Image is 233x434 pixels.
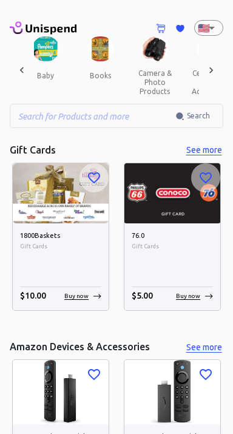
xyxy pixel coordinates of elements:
[141,36,169,61] img: Camera & Photo Products
[124,163,220,223] img: 76.0 image
[13,360,109,424] img: Amazon Fire TV Stick 4K Max streaming device, Wi-Fi 6, Alexa Voice Remote (includes TV controls) ...
[132,291,153,300] span: $ 5.00
[87,36,114,61] img: Books
[18,61,73,90] button: baby
[32,36,59,61] img: Baby
[124,360,220,424] img: Amazon Fire TV Stick with Alexa Voice Remote (includes TV controls), free &amp; live TV without c...
[127,61,182,103] button: camera & photo products
[132,231,213,242] h6: 76.0
[176,291,200,300] p: Buy now
[184,340,223,355] button: See more
[184,143,223,158] button: See more
[10,341,150,353] h5: Amazon Devices & Accessories
[132,242,213,251] span: Gift Cards
[13,163,109,223] img: 1800Baskets image
[10,104,175,128] input: Search for Products and more
[73,61,127,90] button: books
[194,20,223,36] div: 🇺🇸
[197,36,226,61] img: Cell Phones & Accessories
[20,291,46,300] span: $ 10.00
[10,144,56,157] h5: Gift Cards
[20,242,101,251] span: Gift Cards
[64,291,89,300] p: Buy now
[20,231,101,242] h6: 1800Baskets
[187,110,210,122] span: Search
[198,21,204,35] p: 🇺🇸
